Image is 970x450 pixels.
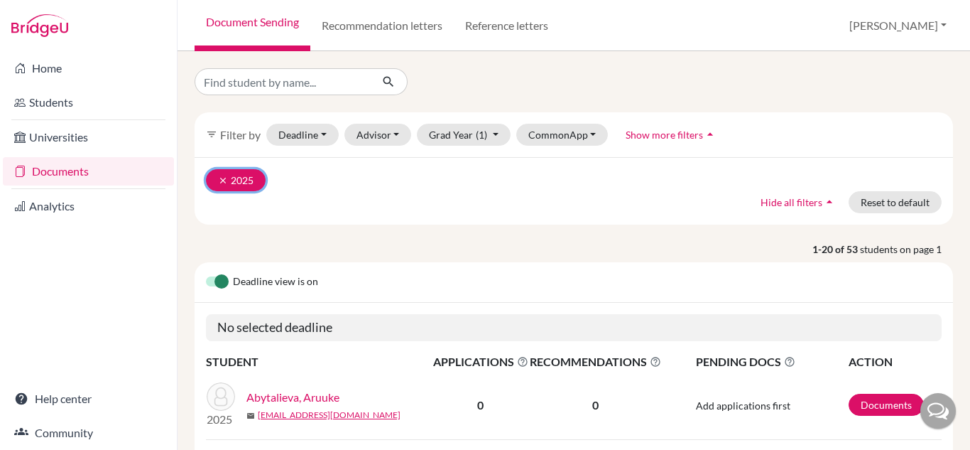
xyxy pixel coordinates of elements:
span: Hide all filters [761,196,822,208]
a: Documents [849,394,924,416]
img: Abytalieva, Aruuke [207,382,235,411]
i: clear [218,176,228,186]
button: [PERSON_NAME] [843,12,953,39]
a: Help center [3,385,174,413]
img: Bridge-U [11,14,68,37]
span: RECOMMENDATIONS [530,353,661,370]
span: PENDING DOCS [696,353,847,370]
th: STUDENT [206,353,432,371]
a: Documents [3,157,174,186]
a: Community [3,419,174,447]
a: Universities [3,123,174,151]
b: 0 [477,398,484,412]
p: 0 [530,397,661,414]
span: APPLICATIONS [433,353,528,370]
button: Deadline [266,124,339,146]
button: Show more filtersarrow_drop_up [614,124,729,146]
a: [EMAIL_ADDRESS][DOMAIN_NAME] [258,409,400,422]
button: Advisor [344,124,412,146]
button: clear2025 [206,169,266,191]
span: Deadline view is on [233,274,318,291]
a: Analytics [3,192,174,220]
span: Help [32,10,61,23]
p: 2025 [207,411,235,428]
span: mail [246,412,255,420]
a: Home [3,54,174,82]
h5: No selected deadline [206,314,942,341]
span: students on page 1 [860,242,953,257]
span: (1) [476,129,487,141]
span: Show more filters [626,129,703,141]
button: Hide all filtersarrow_drop_up [748,191,849,213]
strong: 1-20 of 53 [812,242,860,257]
span: Add applications first [696,400,790,412]
button: Reset to default [849,191,942,213]
i: arrow_drop_up [822,195,837,209]
th: ACTION [848,353,942,371]
i: filter_list [206,129,217,140]
span: Filter by [220,128,261,141]
button: CommonApp [516,124,609,146]
input: Find student by name... [195,68,371,95]
button: Grad Year(1) [417,124,511,146]
a: Students [3,88,174,117]
a: Abytalieva, Aruuke [246,389,339,406]
i: arrow_drop_up [703,127,717,141]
